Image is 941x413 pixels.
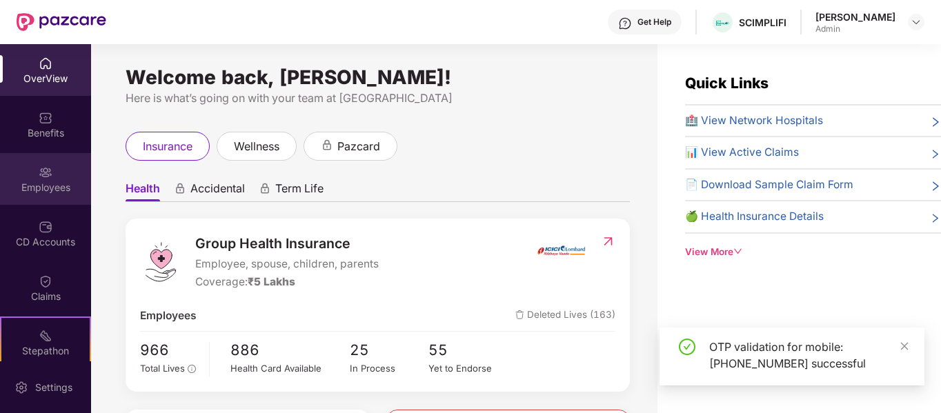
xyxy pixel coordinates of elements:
[685,144,799,161] span: 📊 View Active Claims
[911,17,922,28] img: svg+xml;base64,PHN2ZyBpZD0iRHJvcGRvd24tMzJ4MzIiIHhtbG5zPSJodHRwOi8vd3d3LnczLm9yZy8yMDAwL3N2ZyIgd2...
[39,220,52,234] img: svg+xml;base64,PHN2ZyBpZD0iQ0RfQWNjb3VudHMiIGRhdGEtbmFtZT0iQ0QgQWNjb3VudHMiIHhtbG5zPSJodHRwOi8vd3...
[39,274,52,288] img: svg+xml;base64,PHN2ZyBpZD0iQ2xhaW0iIHhtbG5zPSJodHRwOi8vd3d3LnczLm9yZy8yMDAwL3N2ZyIgd2lkdGg9IjIwIi...
[39,165,52,179] img: svg+xml;base64,PHN2ZyBpZD0iRW1wbG95ZWVzIiB4bWxucz0iaHR0cDovL3d3dy53My5vcmcvMjAwMC9zdmciIHdpZHRoPS...
[815,23,895,34] div: Admin
[685,74,769,92] span: Quick Links
[930,115,941,129] span: right
[230,361,349,376] div: Health Card Available
[535,233,587,268] img: insurerIcon
[259,183,271,195] div: animation
[126,72,630,83] div: Welcome back, [PERSON_NAME]!
[428,361,508,376] div: Yet to Endorse
[195,233,379,254] span: Group Health Insurance
[428,339,508,361] span: 55
[685,177,853,193] span: 📄 Download Sample Claim Form
[195,274,379,290] div: Coverage:
[321,139,333,152] div: animation
[140,241,181,283] img: logo
[618,17,632,30] img: svg+xml;base64,PHN2ZyBpZD0iSGVscC0zMngzMiIgeG1sbnM9Imh0dHA6Ly93d3cudzMub3JnLzIwMDAvc3ZnIiB3aWR0aD...
[679,339,695,355] span: check-circle
[126,181,160,201] span: Health
[930,147,941,161] span: right
[601,234,615,248] img: RedirectIcon
[739,16,786,29] div: SCIMPLIFI
[234,138,279,155] span: wellness
[126,90,630,107] div: Here is what’s going on with your team at [GEOGRAPHIC_DATA]
[39,329,52,343] img: svg+xml;base64,PHN2ZyB4bWxucz0iaHR0cDovL3d3dy53My5vcmcvMjAwMC9zdmciIHdpZHRoPSIyMSIgaGVpZ2h0PSIyMC...
[685,112,823,129] span: 🏥 View Network Hospitals
[900,341,909,351] span: close
[350,339,429,361] span: 25
[685,208,824,225] span: 🍏 Health Insurance Details
[39,57,52,70] img: svg+xml;base64,PHN2ZyBpZD0iSG9tZSIgeG1sbnM9Imh0dHA6Ly93d3cudzMub3JnLzIwMDAvc3ZnIiB3aWR0aD0iMjAiIG...
[637,17,671,28] div: Get Help
[140,308,197,324] span: Employees
[140,339,199,361] span: 966
[713,18,733,28] img: transparent%20(1).png
[17,13,106,31] img: New Pazcare Logo
[14,381,28,394] img: svg+xml;base64,PHN2ZyBpZD0iU2V0dGluZy0yMHgyMCIgeG1sbnM9Imh0dHA6Ly93d3cudzMub3JnLzIwMDAvc3ZnIiB3aW...
[188,365,196,373] span: info-circle
[190,181,245,201] span: Accidental
[930,211,941,225] span: right
[337,138,380,155] span: pazcard
[31,381,77,394] div: Settings
[1,344,90,358] div: Stepathon
[248,275,295,288] span: ₹5 Lakhs
[815,10,895,23] div: [PERSON_NAME]
[515,310,524,319] img: deleteIcon
[195,256,379,272] span: Employee, spouse, children, parents
[685,245,941,259] div: View More
[39,111,52,125] img: svg+xml;base64,PHN2ZyBpZD0iQmVuZWZpdHMiIHhtbG5zPSJodHRwOi8vd3d3LnczLm9yZy8yMDAwL3N2ZyIgd2lkdGg9Ij...
[174,183,186,195] div: animation
[143,138,192,155] span: insurance
[350,361,429,376] div: In Process
[230,339,349,361] span: 886
[709,339,908,372] div: OTP validation for mobile: [PHONE_NUMBER] successful
[930,179,941,193] span: right
[275,181,324,201] span: Term Life
[140,363,185,374] span: Total Lives
[515,308,615,324] span: Deleted Lives (163)
[733,247,743,256] span: down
